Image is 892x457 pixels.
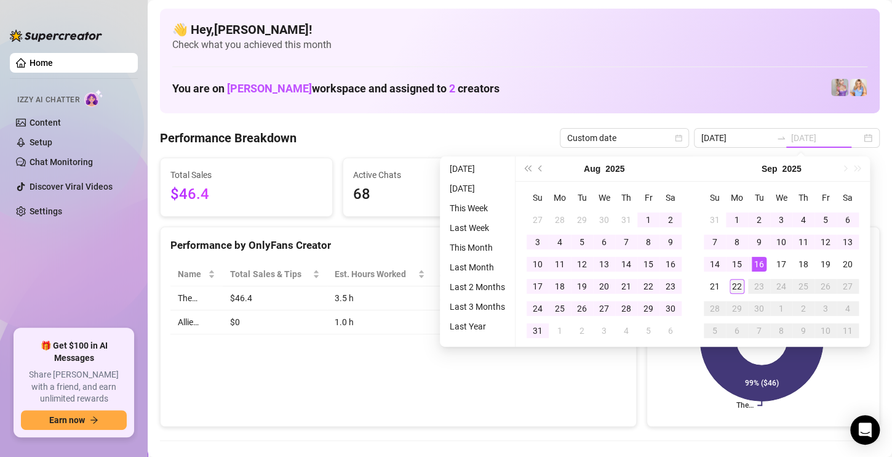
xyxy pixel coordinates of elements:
th: We [770,187,792,209]
td: 2025-09-16 [748,253,770,275]
span: 🎁 Get $100 in AI Messages [21,340,127,364]
th: Th [615,187,637,209]
td: 2025-07-30 [593,209,615,231]
div: 15 [730,257,744,272]
td: 2025-09-11 [792,231,814,253]
th: Sales / Hour [432,262,512,286]
th: Tu [571,187,593,209]
td: 2025-09-13 [837,231,859,253]
td: 2025-08-31 [527,320,549,342]
div: 10 [774,235,789,249]
th: Th [792,187,814,209]
td: 2025-09-29 [726,297,748,320]
span: arrow-right [90,416,98,424]
button: Choose a year [605,156,624,181]
div: 27 [597,301,611,316]
div: 23 [752,279,767,294]
div: 1 [774,301,789,316]
img: AI Chatter [84,89,103,107]
th: Mo [549,187,571,209]
td: 2025-09-18 [792,253,814,275]
span: [PERSON_NAME] [227,82,312,95]
td: 2025-07-27 [527,209,549,231]
div: 6 [730,323,744,338]
a: Discover Viral Videos [30,182,113,192]
div: 17 [774,257,789,272]
li: [DATE] [445,161,510,176]
h4: 👋 Hey, [PERSON_NAME] ! [172,21,867,38]
td: 2025-08-17 [527,275,549,297]
button: Earn nowarrow-right [21,410,127,430]
td: 2025-10-04 [837,297,859,320]
div: 8 [641,235,656,249]
div: 2 [796,301,811,316]
td: 2025-09-06 [837,209,859,231]
td: 2025-08-19 [571,275,593,297]
td: 2025-09-23 [748,275,770,297]
div: 27 [840,279,855,294]
div: 12 [575,257,589,272]
td: 2025-08-31 [704,209,726,231]
td: 2025-08-06 [593,231,615,253]
div: 13 [840,235,855,249]
td: 2025-09-10 [770,231,792,253]
div: 21 [707,279,722,294]
div: Open Intercom Messenger [850,415,880,445]
th: Tu [748,187,770,209]
div: 7 [707,235,722,249]
div: 18 [796,257,811,272]
div: 28 [552,212,567,227]
div: 17 [530,279,545,294]
div: 11 [796,235,811,249]
td: 2025-09-03 [593,320,615,342]
td: 2025-09-03 [770,209,792,231]
span: 68 [353,183,505,206]
span: swap-right [776,133,786,143]
text: The… [736,401,754,410]
input: Start date [701,131,771,145]
td: 2025-09-22 [726,275,748,297]
li: This Week [445,201,510,216]
div: 4 [840,301,855,316]
td: 2025-10-05 [704,320,726,342]
div: 4 [619,323,634,338]
td: 2025-10-11 [837,320,859,342]
div: 23 [663,279,678,294]
span: Active Chats [353,168,505,182]
td: 2025-10-07 [748,320,770,342]
td: 2025-10-06 [726,320,748,342]
div: 24 [774,279,789,294]
td: 2025-09-02 [748,209,770,231]
td: 2025-10-01 [770,297,792,320]
td: 2025-09-26 [814,275,837,297]
div: 31 [619,212,634,227]
div: 3 [774,212,789,227]
span: Izzy AI Chatter [17,94,79,106]
td: 2025-07-29 [571,209,593,231]
th: Fr [814,187,837,209]
td: 2025-09-12 [814,231,837,253]
span: Check what you achieved this month [172,38,867,52]
li: This Month [445,240,510,255]
td: 2025-08-11 [549,253,571,275]
span: Name [178,267,205,281]
td: 1.0 h [327,310,432,334]
td: Allie… [170,310,223,334]
img: The [850,79,867,96]
div: 13 [597,257,611,272]
th: Su [704,187,726,209]
td: 2025-08-16 [659,253,682,275]
div: 2 [575,323,589,338]
td: 2025-09-25 [792,275,814,297]
td: $13.26 [432,286,512,310]
td: 2025-08-09 [659,231,682,253]
div: 28 [619,301,634,316]
td: $0 [223,310,327,334]
div: 24 [530,301,545,316]
div: 28 [707,301,722,316]
a: Settings [30,206,62,216]
div: 20 [597,279,611,294]
button: Choose a year [782,156,801,181]
div: 9 [796,323,811,338]
span: Total Sales & Tips [230,267,310,281]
